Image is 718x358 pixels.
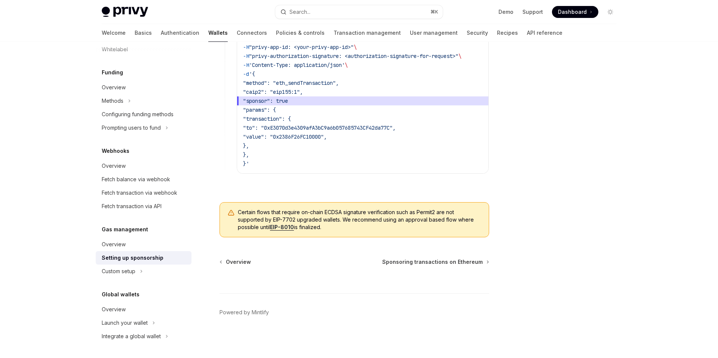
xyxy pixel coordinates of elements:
[249,44,354,50] span: "privy-app-id: <your-privy-app-id>"
[243,98,288,104] span: "sponsor": true
[96,159,191,173] a: Overview
[226,258,251,266] span: Overview
[102,290,139,299] h5: Global wallets
[497,24,518,42] a: Recipes
[102,332,161,341] div: Integrate a global wallet
[96,186,191,200] a: Fetch transaction via webhook
[96,330,191,343] button: Toggle Integrate a global wallet section
[382,258,483,266] span: Sponsoring transactions on Ethereum
[243,53,249,59] span: -H
[552,6,598,18] a: Dashboard
[161,24,199,42] a: Authentication
[334,24,401,42] a: Transaction management
[220,258,251,266] a: Overview
[102,175,170,184] div: Fetch balance via webhook
[382,258,488,266] a: Sponsoring transactions on Ethereum
[410,24,458,42] a: User management
[102,24,126,42] a: Welcome
[243,124,396,131] span: "to": "0xE3070d3e4309afA3bC9a6b057685743CF42da77C",
[102,267,135,276] div: Custom setup
[96,81,191,94] a: Overview
[102,318,148,327] div: Launch your wallet
[96,316,191,330] button: Toggle Launch your wallet section
[243,62,249,68] span: -H
[102,7,148,17] img: light logo
[243,107,276,113] span: "params": {
[243,160,249,167] span: }'
[430,9,438,15] span: ⌘ K
[243,151,249,158] span: },
[102,253,163,262] div: Setting up sponsorship
[102,188,177,197] div: Fetch transaction via webhook
[243,80,339,86] span: "method": "eth_sendTransaction",
[102,240,126,249] div: Overview
[102,83,126,92] div: Overview
[275,5,443,19] button: Open search
[345,62,348,68] span: \
[243,115,291,122] span: "transaction": {
[276,24,325,42] a: Policies & controls
[102,225,148,234] h5: Gas management
[249,62,345,68] span: 'Content-Type: application/json'
[102,305,126,314] div: Overview
[498,8,513,16] a: Demo
[96,238,191,251] a: Overview
[522,8,543,16] a: Support
[96,173,191,186] a: Fetch balance via webhook
[558,8,587,16] span: Dashboard
[467,24,488,42] a: Security
[96,303,191,316] a: Overview
[354,44,357,50] span: \
[102,123,161,132] div: Prompting users to fund
[527,24,562,42] a: API reference
[135,24,152,42] a: Basics
[249,53,458,59] span: "privy-authorization-signature: <authorization-signature-for-request>"
[249,71,255,77] span: '{
[102,110,174,119] div: Configuring funding methods
[289,7,310,16] div: Search...
[96,200,191,213] a: Fetch transaction via API
[243,71,249,77] span: -d
[243,142,249,149] span: },
[227,209,235,217] svg: Warning
[102,202,162,211] div: Fetch transaction via API
[102,96,123,105] div: Methods
[96,251,191,265] a: Setting up sponsorship
[96,108,191,121] a: Configuring funding methods
[102,146,129,155] h5: Webhooks
[604,6,616,18] button: Toggle dark mode
[243,133,327,140] span: "value": "0x2386F26FC10000",
[243,44,249,50] span: -H
[270,224,294,231] a: EIP-8010
[220,309,269,316] a: Powered by Mintlify
[237,24,267,42] a: Connectors
[96,94,191,108] button: Toggle Methods section
[208,24,228,42] a: Wallets
[458,53,461,59] span: \
[238,209,481,231] span: Certain flows that require on-chain ECDSA signature verification such as Permit2 are not supporte...
[243,89,303,95] span: "caip2": "eip155:1",
[96,121,191,135] button: Toggle Prompting users to fund section
[102,161,126,170] div: Overview
[96,265,191,278] button: Toggle Custom setup section
[102,68,123,77] h5: Funding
